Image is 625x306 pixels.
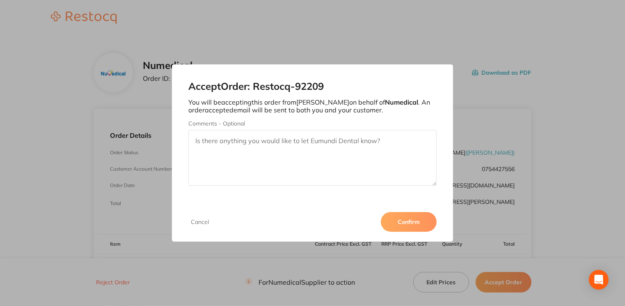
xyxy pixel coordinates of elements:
div: Open Intercom Messenger [589,270,609,290]
label: Comments - Optional [188,120,437,127]
button: Confirm [381,212,437,232]
button: Cancel [188,218,211,226]
p: You will be accepting this order from [PERSON_NAME] on behalf of . An order accepted email will b... [188,98,437,114]
b: Numedical [385,98,418,106]
h2: Accept Order: Restocq- 92209 [188,81,437,92]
